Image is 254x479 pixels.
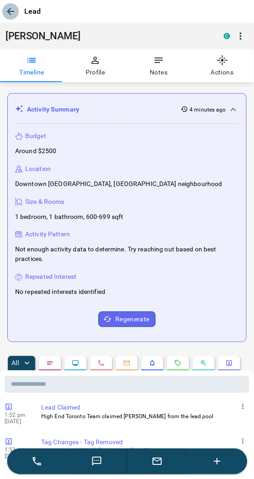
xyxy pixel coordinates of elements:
[11,360,19,367] p: All
[24,6,41,17] p: Lead
[25,131,46,141] p: Budget
[41,438,246,447] p: Tag Changes - Tag Removed
[41,447,246,454] p: system removed the following tags from Manny
[190,106,226,114] p: 4 minutes ago
[5,447,32,453] p: 1:52 pm
[15,179,222,189] p: Downtown [GEOGRAPHIC_DATA], [GEOGRAPHIC_DATA] neighbourhood
[5,412,32,419] p: 1:52 pm
[25,272,76,282] p: Repeated Interest
[127,49,191,82] button: Notes
[149,360,156,367] svg: Listing Alerts
[27,105,79,114] p: Activity Summary
[98,312,156,327] button: Regenerate
[226,360,233,367] svg: Agent Actions
[15,146,57,156] p: Around $2500
[64,49,127,82] button: Profile
[5,419,32,425] p: [DATE]
[97,360,105,367] svg: Calls
[5,30,210,42] h1: [PERSON_NAME]
[41,403,246,413] p: Lead Claimed
[123,360,130,367] svg: Emails
[224,33,230,39] div: condos.ca
[25,230,70,239] p: Activity Pattern
[15,212,124,222] p: 1 bedroom, 1 bathroom, 600-699 sqft
[15,245,239,264] p: Not enough activity data to determine. Try reaching out based on best practices.
[15,101,239,118] div: Activity Summary4 minutes ago
[200,360,207,367] svg: Opportunities
[25,197,65,207] p: Size & Rooms
[15,287,105,297] p: No repeated interests identified
[5,453,32,460] p: [DATE]
[41,413,246,421] p: High End Toronto Team claimed [PERSON_NAME] from the lead pool
[46,360,54,367] svg: Notes
[72,360,79,367] svg: Lead Browsing Activity
[174,360,182,367] svg: Requests
[190,49,254,82] button: Actions
[25,164,51,174] p: Location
